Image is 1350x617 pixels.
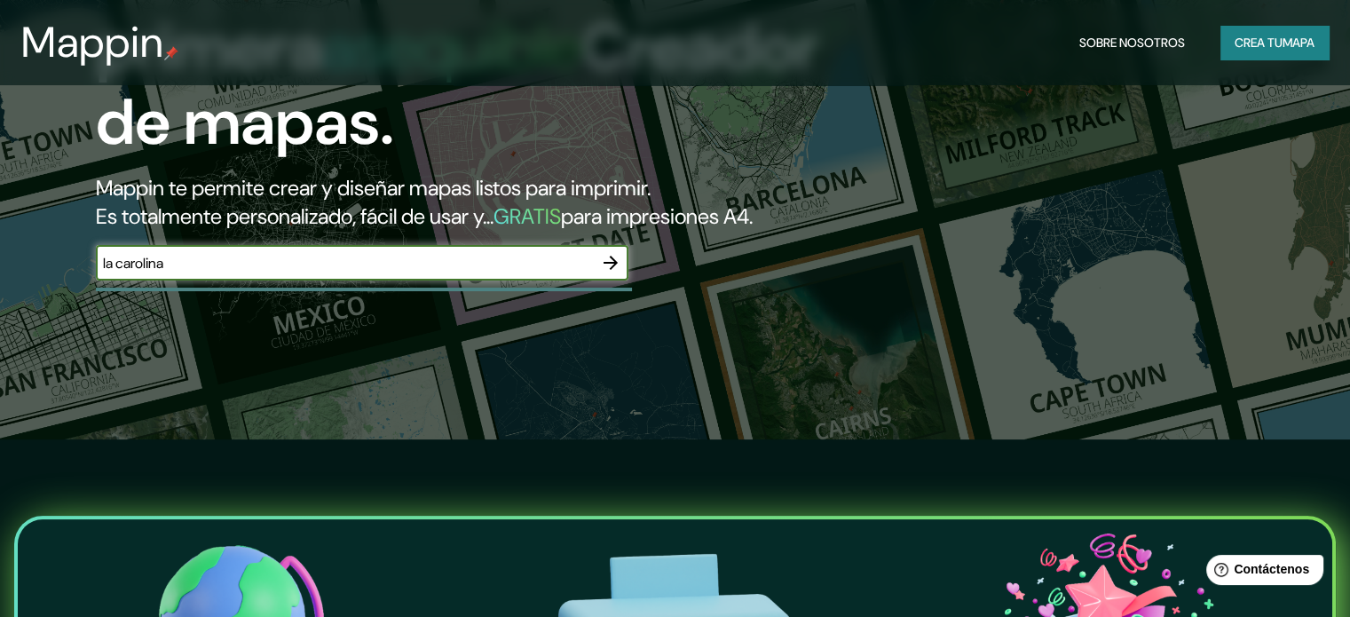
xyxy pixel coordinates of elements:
[561,202,753,230] font: para impresiones A4.
[493,202,561,230] font: GRATIS
[1192,548,1330,597] iframe: Lanzador de widgets de ayuda
[1283,35,1314,51] font: mapa
[1079,35,1185,51] font: Sobre nosotros
[96,253,593,273] input: Elige tu lugar favorito
[21,14,164,70] font: Mappin
[164,46,178,60] img: pin de mapeo
[96,202,493,230] font: Es totalmente personalizado, fácil de usar y...
[1220,26,1329,59] button: Crea tumapa
[1072,26,1192,59] button: Sobre nosotros
[96,174,651,202] font: Mappin te permite crear y diseñar mapas listos para imprimir.
[1235,35,1283,51] font: Crea tu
